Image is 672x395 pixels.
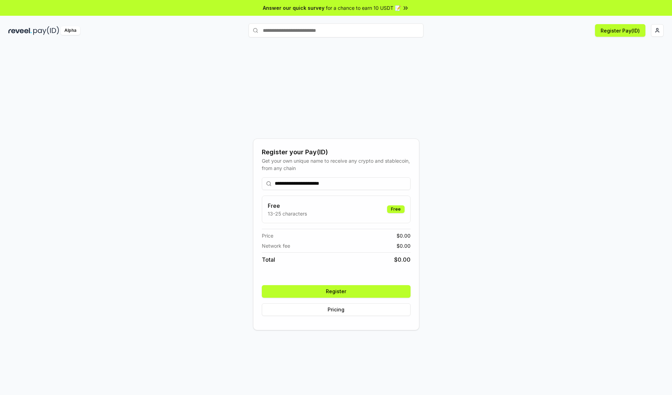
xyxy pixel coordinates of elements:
[33,26,59,35] img: pay_id
[8,26,32,35] img: reveel_dark
[394,255,411,264] span: $ 0.00
[268,210,307,217] p: 13-25 characters
[262,157,411,172] div: Get your own unique name to receive any crypto and stablecoin, from any chain
[397,232,411,239] span: $ 0.00
[263,4,324,12] span: Answer our quick survey
[268,202,307,210] h3: Free
[262,242,290,249] span: Network fee
[397,242,411,249] span: $ 0.00
[387,205,405,213] div: Free
[262,285,411,298] button: Register
[262,303,411,316] button: Pricing
[262,255,275,264] span: Total
[326,4,401,12] span: for a chance to earn 10 USDT 📝
[61,26,80,35] div: Alpha
[262,232,273,239] span: Price
[262,147,411,157] div: Register your Pay(ID)
[595,24,645,37] button: Register Pay(ID)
